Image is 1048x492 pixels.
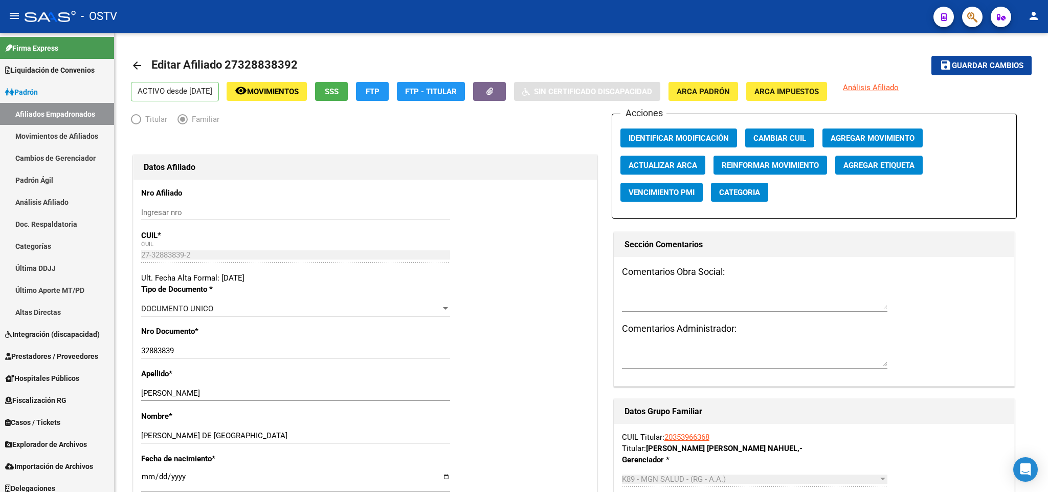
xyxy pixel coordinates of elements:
mat-radio-group: Elija una opción [131,117,230,126]
h1: Sección Comentarios [625,237,1004,253]
mat-icon: remove_red_eye [235,84,247,97]
button: Guardar cambios [931,56,1032,75]
h1: Datos Afiliado [144,159,587,176]
button: FTP [356,82,389,101]
span: , [797,444,799,453]
mat-icon: arrow_back [131,59,143,72]
p: ACTIVO desde [DATE] [131,82,219,101]
span: K89 - MGN SALUD - (RG - A.A.) [622,475,726,484]
span: Agregar Etiqueta [843,161,915,170]
h3: Comentarios Obra Social: [622,265,1007,279]
p: Fecha de nacimiento [141,453,276,464]
h3: Acciones [620,106,666,120]
button: SSS [315,82,348,101]
p: Gerenciador * [622,454,738,465]
a: 20353966368 [664,433,709,442]
p: Tipo de Documento * [141,284,276,295]
span: FTP - Titular [405,87,457,96]
span: Categoria [719,188,760,197]
span: Prestadores / Proveedores [5,351,98,362]
span: Movimientos [247,87,299,96]
span: Cambiar CUIL [753,134,806,143]
p: Nro Afiliado [141,187,276,199]
button: ARCA Impuestos [746,82,827,101]
span: Guardar cambios [952,61,1023,71]
span: Padrón [5,87,38,98]
button: Identificar Modificación [620,129,737,147]
p: Nro Documento [141,326,276,337]
button: FTP - Titular [397,82,465,101]
p: Apellido [141,368,276,379]
span: Titular [141,114,167,125]
h1: Datos Grupo Familiar [625,403,1004,420]
span: Casos / Tickets [5,417,60,428]
p: Nombre [141,411,276,422]
button: Cambiar CUIL [745,129,814,147]
div: Open Intercom Messenger [1013,457,1038,482]
span: Familiar [188,114,219,125]
button: Reinformar Movimiento [713,156,827,175]
span: Editar Afiliado 27328838392 [151,58,298,71]
span: Identificar Modificación [629,134,729,143]
span: Agregar Movimiento [831,134,915,143]
button: Actualizar ARCA [620,156,705,175]
button: ARCA Padrón [668,82,738,101]
strong: [PERSON_NAME] [PERSON_NAME] NAHUEL - [646,444,802,453]
span: Explorador de Archivos [5,439,87,450]
span: Actualizar ARCA [629,161,697,170]
span: Hospitales Públicos [5,373,79,384]
span: Fiscalización RG [5,395,66,406]
button: Agregar Movimiento [822,129,923,147]
span: - OSTV [81,5,117,28]
button: Movimientos [227,82,307,101]
div: CUIL Titular: Titular: [622,432,1007,454]
h3: Comentarios Administrador: [622,322,1007,336]
span: Firma Express [5,42,58,54]
button: Agregar Etiqueta [835,156,923,175]
span: Análisis Afiliado [843,83,899,92]
span: Importación de Archivos [5,461,93,472]
span: Liquidación de Convenios [5,65,95,76]
span: SSS [325,87,339,96]
button: Sin Certificado Discapacidad [514,82,660,101]
span: DOCUMENTO UNICO [141,304,213,313]
mat-icon: save [940,59,952,71]
button: Categoria [711,183,768,202]
span: Integración (discapacidad) [5,329,100,340]
mat-icon: menu [8,10,20,22]
span: ARCA Padrón [677,87,730,96]
span: Sin Certificado Discapacidad [534,87,652,96]
span: Vencimiento PMI [629,188,695,197]
mat-icon: person [1028,10,1040,22]
span: FTP [366,87,380,96]
div: Ult. Fecha Alta Formal: [DATE] [141,272,589,284]
span: ARCA Impuestos [754,87,819,96]
button: Vencimiento PMI [620,183,703,202]
p: CUIL [141,230,276,241]
span: Reinformar Movimiento [722,161,819,170]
